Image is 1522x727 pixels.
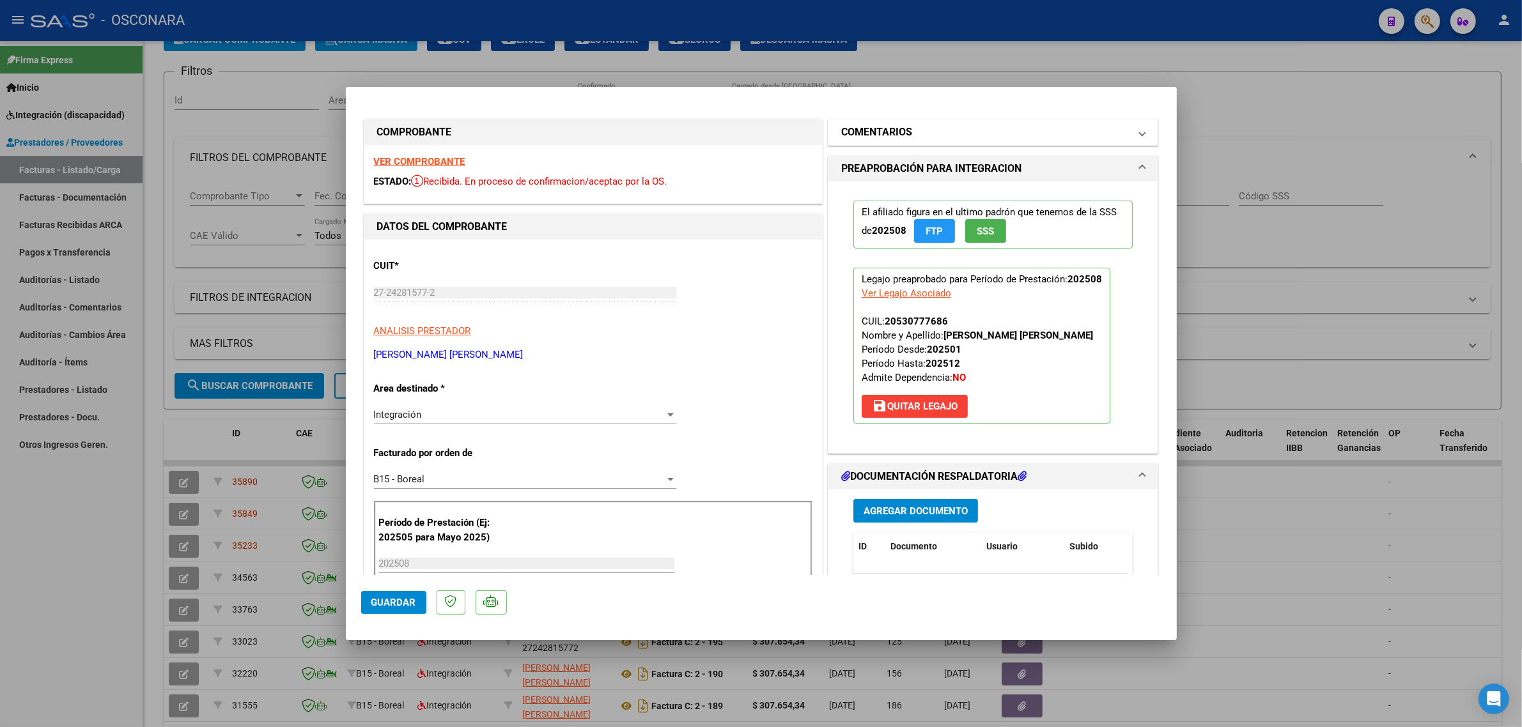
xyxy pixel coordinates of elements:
[872,225,906,236] strong: 202508
[412,176,667,187] span: Recibida. En proceso de confirmacion/aceptac por la OS.
[885,314,948,328] div: 20530777686
[828,181,1158,453] div: PREAPROBACIÓN PARA INTEGRACION
[374,325,471,337] span: ANALISIS PRESTADOR
[890,541,937,551] span: Documento
[841,161,1021,176] h1: PREAPROBACIÓN PARA INTEGRACION
[914,219,955,243] button: FTP
[828,119,1158,145] mat-expansion-panel-header: COMENTARIOS
[872,401,958,412] span: Quitar Legajo
[965,219,1006,243] button: SSS
[862,316,1093,383] span: CUIL: Nombre y Apellido: Período Desde: Período Hasta: Admite Dependencia:
[1068,273,1102,285] strong: 202508
[862,395,968,418] button: Quitar Legajo
[374,348,812,362] p: [PERSON_NAME] [PERSON_NAME]
[872,398,887,413] mat-icon: save
[853,201,1133,249] p: El afiliado figura en el ultimo padrón que tenemos de la SSS de
[374,409,422,420] span: Integración
[361,591,426,614] button: Guardar
[374,446,506,461] p: Facturado por orden de
[374,176,412,187] span: ESTADO:
[841,469,1027,484] h1: DOCUMENTACIÓN RESPALDATORIA
[371,597,416,608] span: Guardar
[853,268,1110,424] p: Legajo preaprobado para Período de Prestación:
[374,473,425,485] span: B15 - Boreal
[377,220,508,233] strong: DATOS DEL COMPROBANTE
[379,516,508,544] p: Período de Prestación (Ej: 202505 para Mayo 2025)
[926,226,943,237] span: FTP
[885,533,981,560] datatable-header-cell: Documento
[981,533,1064,560] datatable-header-cell: Usuario
[374,381,506,396] p: Area destinado *
[1064,533,1128,560] datatable-header-cell: Subido
[374,156,465,167] a: VER COMPROBANTE
[926,358,960,369] strong: 202512
[841,125,912,140] h1: COMENTARIOS
[858,541,867,551] span: ID
[1479,684,1509,714] div: Open Intercom Messenger
[952,372,966,383] strong: NO
[377,126,452,138] strong: COMPROBANTE
[977,226,994,237] span: SSS
[927,344,961,355] strong: 202501
[864,505,968,517] span: Agregar Documento
[1069,541,1098,551] span: Subido
[374,259,506,273] p: CUIT
[986,541,1018,551] span: Usuario
[862,286,951,300] div: Ver Legajo Asociado
[853,533,885,560] datatable-header-cell: ID
[828,464,1158,489] mat-expansion-panel-header: DOCUMENTACIÓN RESPALDATORIA
[943,330,1093,341] strong: [PERSON_NAME] [PERSON_NAME]
[853,499,978,523] button: Agregar Documento
[828,156,1158,181] mat-expansion-panel-header: PREAPROBACIÓN PARA INTEGRACION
